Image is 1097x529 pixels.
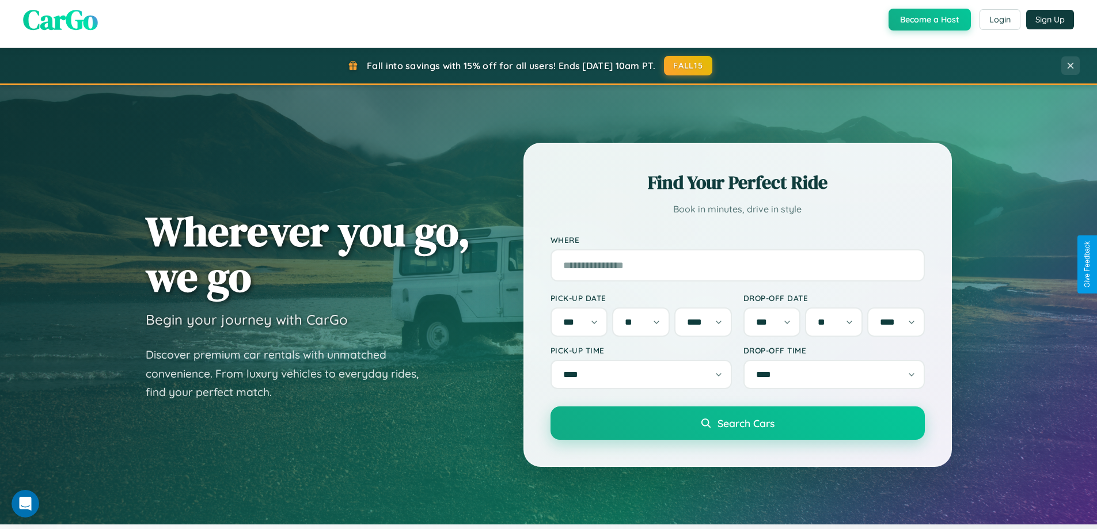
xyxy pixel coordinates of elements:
label: Drop-off Time [743,345,925,355]
button: Search Cars [551,406,925,440]
p: Discover premium car rentals with unmatched convenience. From luxury vehicles to everyday rides, ... [146,345,434,402]
button: Become a Host [889,9,971,31]
div: Give Feedback [1083,241,1091,288]
label: Drop-off Date [743,293,925,303]
button: Login [980,9,1020,30]
span: Search Cars [718,417,775,429]
p: Book in minutes, drive in style [551,201,925,218]
iframe: Intercom live chat [12,490,39,517]
label: Where [551,235,925,245]
button: FALL15 [664,56,712,75]
span: CarGo [23,1,98,39]
button: Sign Up [1026,10,1074,29]
span: Fall into savings with 15% off for all users! Ends [DATE] 10am PT. [367,60,655,71]
h2: Find Your Perfect Ride [551,170,925,195]
h3: Begin your journey with CarGo [146,311,348,328]
h1: Wherever you go, we go [146,208,470,299]
label: Pick-up Time [551,345,732,355]
label: Pick-up Date [551,293,732,303]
